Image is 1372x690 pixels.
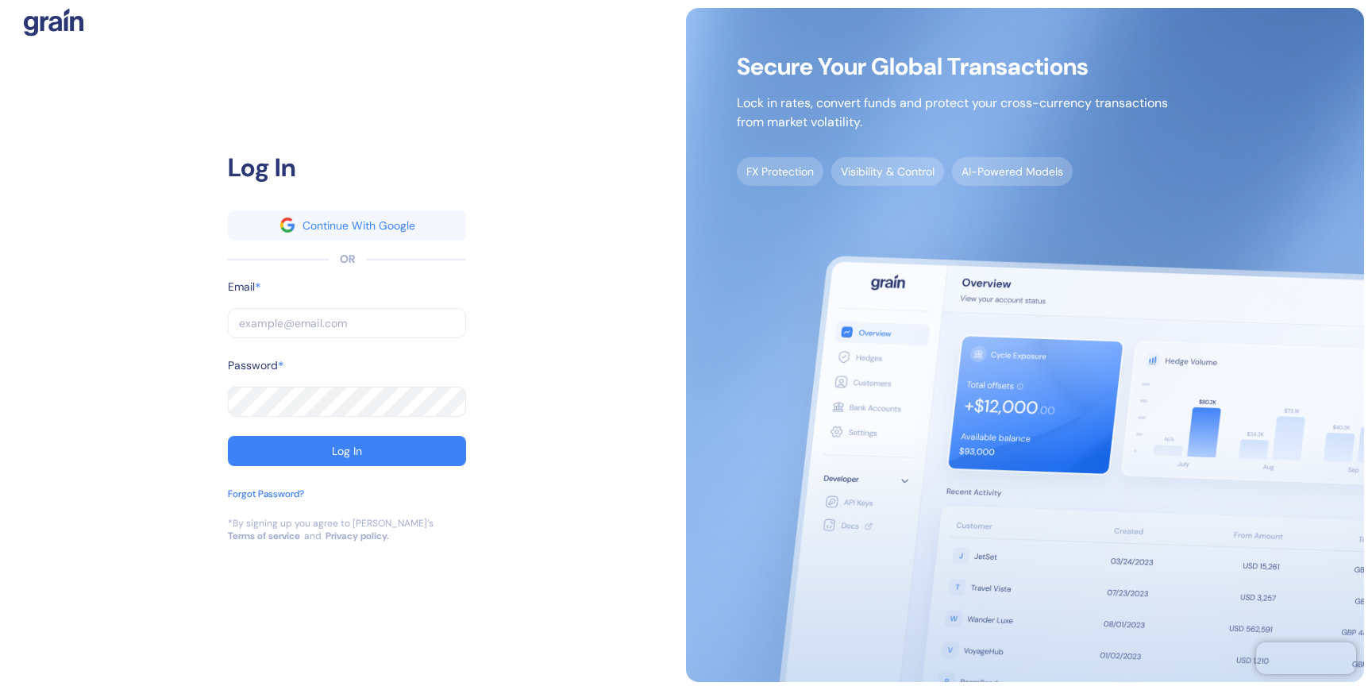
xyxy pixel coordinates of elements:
[228,517,434,530] div: *By signing up you agree to [PERSON_NAME]’s
[952,157,1073,186] span: AI-Powered Models
[228,487,304,501] div: Forgot Password?
[737,94,1168,132] p: Lock in rates, convert funds and protect your cross-currency transactions from market volatility.
[1256,642,1356,674] iframe: Chatra live chat
[737,59,1168,75] span: Secure Your Global Transactions
[326,530,389,542] a: Privacy policy.
[228,308,466,338] input: example@email.com
[24,8,83,37] img: logo
[304,530,322,542] div: and
[228,487,304,517] button: Forgot Password?
[280,218,295,232] img: google
[228,279,255,295] label: Email
[831,157,944,186] span: Visibility & Control
[303,220,415,231] div: Continue With Google
[228,357,278,374] label: Password
[228,210,466,241] button: googleContinue With Google
[737,157,823,186] span: FX Protection
[340,251,355,268] div: OR
[228,148,466,187] div: Log In
[228,530,300,542] a: Terms of service
[332,445,362,457] div: Log In
[686,8,1364,682] img: signup-main-image
[228,436,466,466] button: Log In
